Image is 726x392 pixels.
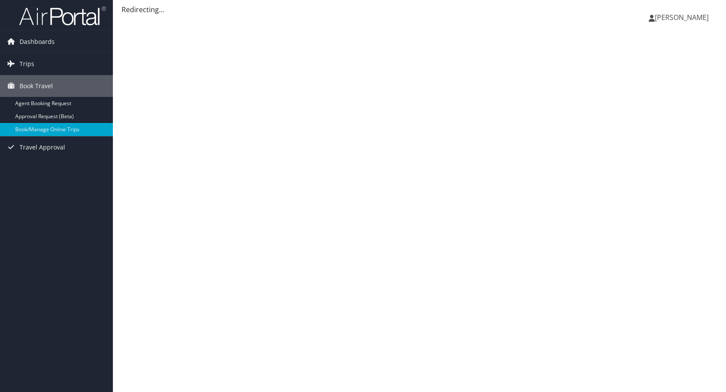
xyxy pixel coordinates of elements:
img: airportal-logo.png [19,6,106,26]
div: Redirecting... [122,4,717,15]
span: Travel Approval [20,136,65,158]
span: Book Travel [20,75,53,97]
span: [PERSON_NAME] [655,13,709,22]
a: [PERSON_NAME] [649,4,717,30]
span: Trips [20,53,34,75]
span: Dashboards [20,31,55,53]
